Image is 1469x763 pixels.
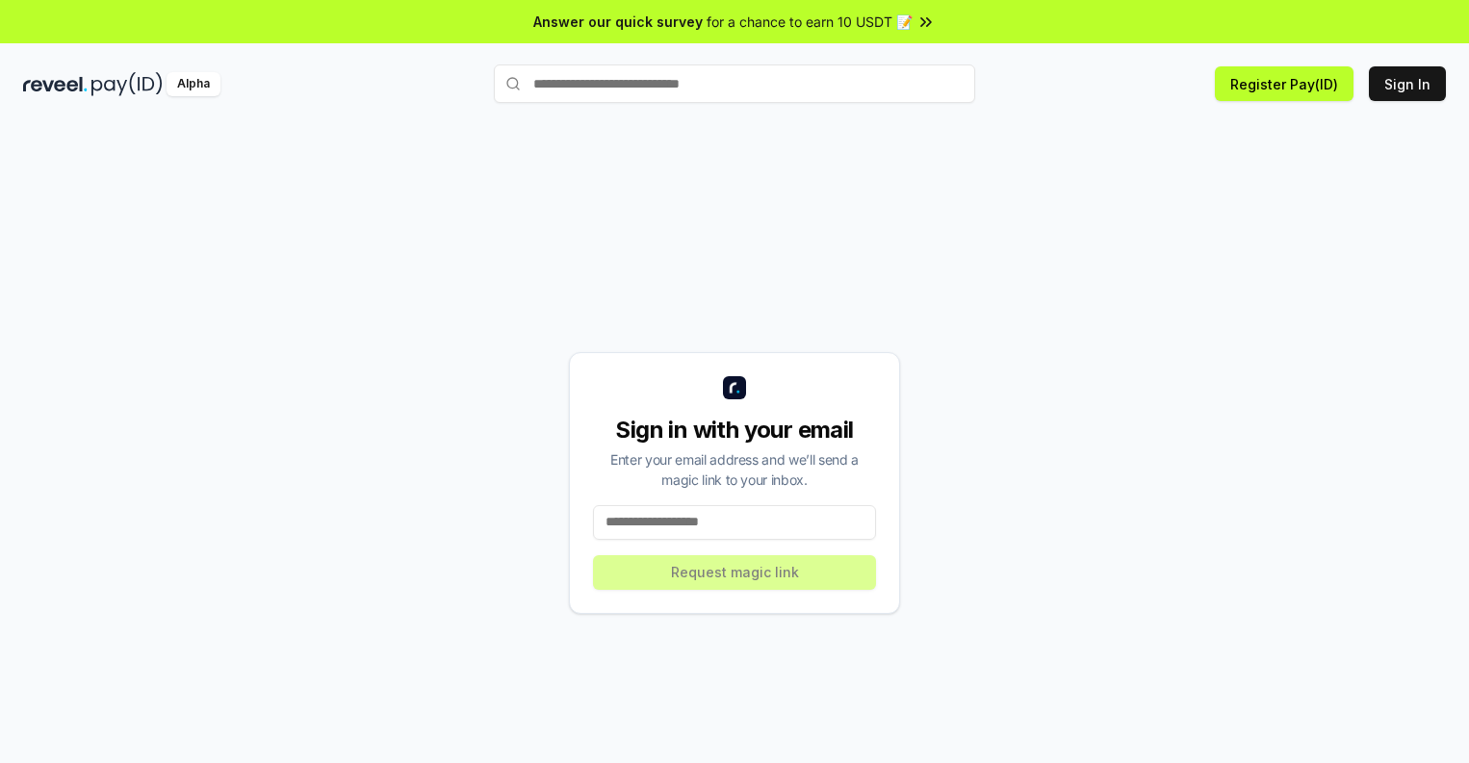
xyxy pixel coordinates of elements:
img: logo_small [723,376,746,399]
div: Sign in with your email [593,415,876,445]
button: Sign In [1369,66,1446,101]
button: Register Pay(ID) [1215,66,1353,101]
img: pay_id [91,72,163,96]
div: Enter your email address and we’ll send a magic link to your inbox. [593,449,876,490]
img: reveel_dark [23,72,88,96]
div: Alpha [167,72,220,96]
span: for a chance to earn 10 USDT 📝 [707,12,913,32]
span: Answer our quick survey [533,12,703,32]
